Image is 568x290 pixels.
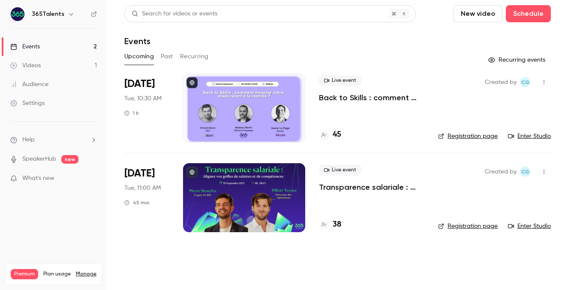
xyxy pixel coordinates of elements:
span: new [61,155,78,164]
a: Back to Skills : comment muscler votre stack talent à la rentrée ? [319,93,424,103]
img: 365Talents [11,7,24,21]
span: What's new [22,174,54,183]
div: Sep 23 Tue, 10:30 AM (Europe/Paris) [124,74,169,142]
a: Transparence salariale : Alignez vos grilles de salaires et de compétences [319,182,424,192]
span: Plan usage [43,271,71,278]
a: Registration page [438,222,498,230]
span: Help [22,135,35,144]
h4: 38 [333,219,341,230]
span: Cynthia Garcia [520,77,530,87]
span: Tue, 11:00 AM [124,184,161,192]
div: Settings [10,99,45,108]
span: Created by [485,77,517,87]
span: [DATE] [124,167,155,180]
div: Videos [10,61,41,70]
a: 45 [319,129,341,141]
div: 1 h [124,110,139,117]
span: Premium [11,269,38,279]
button: Past [161,50,173,63]
button: New video [454,5,502,22]
h1: Events [124,36,150,46]
span: CG [521,167,529,177]
div: 45 min [124,199,150,206]
div: Search for videos or events [132,9,217,18]
h6: 365Talents [32,10,64,18]
button: Upcoming [124,50,154,63]
span: Cynthia Garcia [520,167,530,177]
div: Events [10,42,40,51]
span: Live event [319,165,361,175]
a: Enter Studio [508,132,551,141]
button: Recurring [180,50,209,63]
span: [DATE] [124,77,155,91]
a: Enter Studio [508,222,551,230]
li: help-dropdown-opener [10,135,97,144]
a: Manage [76,271,96,278]
span: Live event [319,75,361,86]
div: Sep 30 Tue, 11:00 AM (Europe/Paris) [124,163,169,232]
button: Schedule [506,5,551,22]
div: Audience [10,80,48,89]
a: SpeakerHub [22,155,56,164]
span: Tue, 10:30 AM [124,94,162,103]
button: Recurring events [484,53,551,67]
a: 38 [319,219,341,230]
a: Registration page [438,132,498,141]
span: Created by [485,167,517,177]
span: CG [521,77,529,87]
h4: 45 [333,129,341,141]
